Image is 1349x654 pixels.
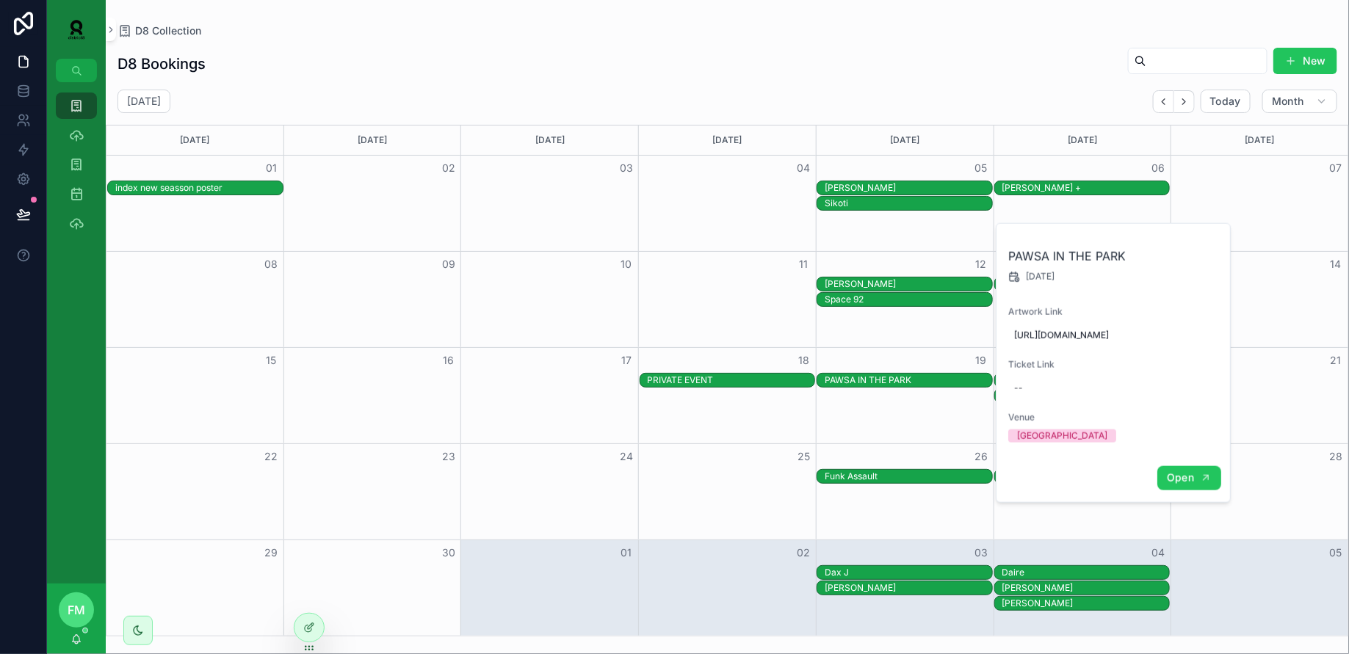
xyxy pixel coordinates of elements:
span: Today [1210,95,1242,108]
button: 24 [618,448,635,465]
div: Month View [106,125,1349,636]
button: 17 [618,352,635,369]
button: 18 [795,352,812,369]
div: Daire [1002,566,1170,579]
span: FM [68,601,85,619]
div: [DATE] [463,126,636,155]
button: 06 [1149,159,1167,177]
button: 19 [972,352,990,369]
div: Yousuke Yukimatsu [1002,581,1170,595]
a: D8 Collection [117,23,201,38]
button: 08 [263,255,281,273]
button: Today [1201,90,1251,113]
span: Ticket Link [1008,359,1220,371]
button: Month [1262,90,1337,113]
div: [DATE] [286,126,459,155]
div: Paul Van Dyk [825,581,992,595]
button: 29 [263,544,281,562]
button: 03 [972,544,990,562]
button: New [1273,48,1337,74]
span: Open [1167,471,1194,484]
span: Venue [1008,412,1220,424]
div: PRIVATE EVENT [648,374,815,386]
div: [PERSON_NAME] [825,182,992,194]
span: Month [1272,95,1304,108]
button: 01 [263,159,281,177]
div: [DATE] [109,126,281,155]
div: [DATE] [997,126,1169,155]
div: [PERSON_NAME] [1002,597,1170,609]
h2: PAWSA IN THE PARK [1008,247,1220,265]
button: 01 [618,544,635,562]
div: Sikoti [825,197,992,210]
button: 14 [1327,255,1345,273]
button: 04 [1149,544,1167,562]
button: 02 [795,544,812,562]
img: App logo [59,18,94,41]
div: [PERSON_NAME] [825,278,992,290]
span: [URL][DOMAIN_NAME] [1014,330,1214,341]
button: 11 [795,255,812,273]
div: [DATE] [1173,126,1346,155]
div: [GEOGRAPHIC_DATA] [1017,429,1107,443]
div: Space 92 [825,294,992,305]
div: Space 92 [825,293,992,306]
div: [PERSON_NAME] [1002,582,1170,594]
div: Dax J [825,567,992,578]
button: Back [1153,90,1174,113]
button: 28 [1327,448,1345,465]
div: Funk Assault [825,470,992,483]
div: Omar + [1002,181,1170,195]
button: 05 [972,159,990,177]
div: Sikoti [825,197,992,209]
div: scrollable content [47,82,106,255]
h2: [DATE] [127,94,161,109]
button: 26 [972,448,990,465]
div: index new seasson poster [115,182,283,194]
button: 02 [440,159,457,177]
button: 12 [972,255,990,273]
button: 10 [618,255,635,273]
button: 03 [618,159,635,177]
div: [PERSON_NAME] [825,582,992,594]
button: 21 [1327,352,1345,369]
h1: D8 Bookings [117,54,206,74]
div: [PERSON_NAME] + [1002,182,1170,194]
button: 22 [263,448,281,465]
button: Open [1157,466,1221,490]
button: 16 [440,352,457,369]
div: [DATE] [819,126,991,155]
div: PAWSA IN THE PARK [825,374,992,386]
div: [DATE] [641,126,814,155]
button: 15 [263,352,281,369]
div: index new seasson poster [115,181,283,195]
button: 04 [795,159,812,177]
span: D8 Collection [135,23,201,38]
div: Daire [1002,567,1170,578]
button: 30 [440,544,457,562]
button: 09 [440,255,457,273]
div: Funk Assault [825,470,992,482]
button: Next [1174,90,1195,113]
div: Fatima Hajji [825,181,992,195]
span: Artwork Link [1008,306,1220,318]
div: SOSA [825,277,992,291]
button: 05 [1327,544,1345,562]
div: PAWSA IN THE PARK [825,374,992,387]
div: PRIVATE EVENT [648,374,815,387]
button: 07 [1327,159,1345,177]
div: Dax J [825,566,992,579]
div: Fatima Hajji [1002,597,1170,610]
button: 23 [440,448,457,465]
span: [DATE] [1026,271,1055,283]
div: -- [1014,382,1023,394]
button: 25 [795,448,812,465]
